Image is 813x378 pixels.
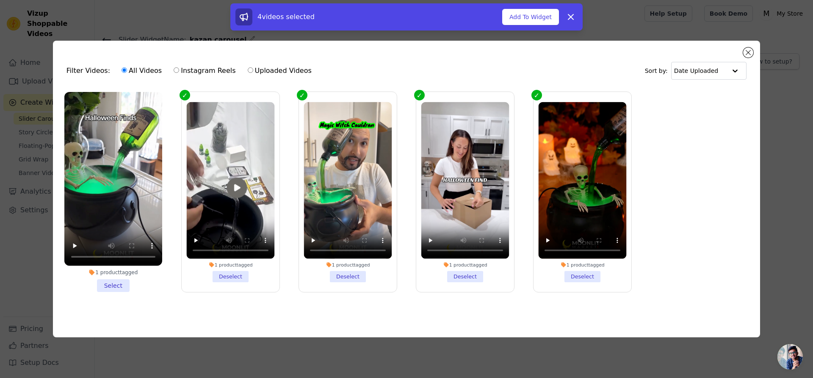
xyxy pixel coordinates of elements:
[64,269,162,276] div: 1 product tagged
[304,261,392,267] div: 1 product tagged
[743,47,753,58] button: Close modal
[66,61,316,81] div: Filter Videos:
[502,9,559,25] button: Add To Widget
[186,261,274,267] div: 1 product tagged
[247,65,312,76] label: Uploaded Videos
[121,65,162,76] label: All Videos
[173,65,236,76] label: Instagram Reels
[257,13,315,21] span: 4 videos selected
[421,261,509,267] div: 1 product tagged
[539,261,627,267] div: 1 product tagged
[777,344,803,370] div: Açık sohbet
[645,62,747,80] div: Sort by:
